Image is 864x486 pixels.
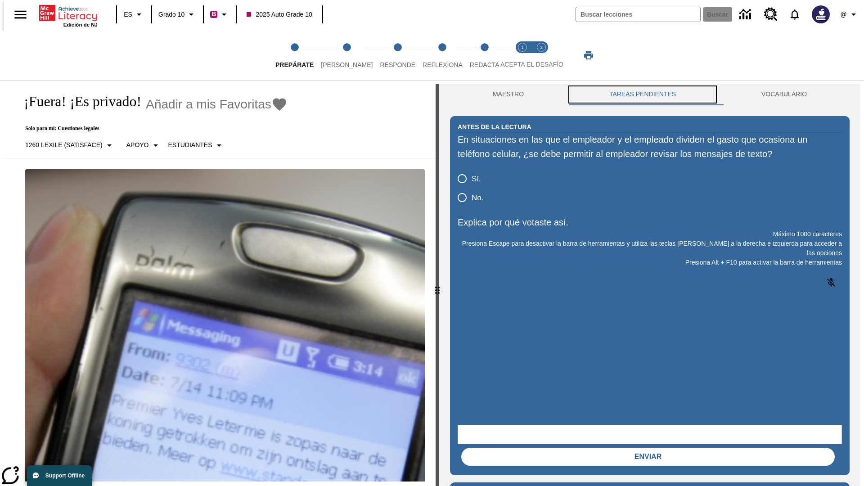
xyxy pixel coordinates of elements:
[423,61,463,68] span: Reflexiona
[439,84,860,486] div: activity
[123,137,165,153] button: Tipo de apoyo, Apoyo
[321,61,373,68] span: [PERSON_NAME]
[540,45,542,49] text: 2
[458,239,842,258] p: Presiona Escape para desactivar la barra de herramientas y utiliza las teclas [PERSON_NAME] a la ...
[373,31,423,80] button: Responde step 3 of 5
[207,6,233,22] button: Boost El color de la clase es rojo violeta. Cambiar el color de la clase.
[39,3,98,27] div: Portada
[567,84,719,105] button: TAREAS PENDIENTES
[27,465,92,486] button: Support Offline
[458,132,842,161] div: En situaciones en las que el empleador y el empleado dividen el gasto que ocasiona un teléfono ce...
[380,61,415,68] span: Responde
[275,61,314,68] span: Prepárate
[22,137,118,153] button: Seleccione Lexile, 1260 Lexile (Satisface)
[463,31,507,80] button: Redacta step 5 of 5
[247,10,312,19] span: 2025 Auto Grade 10
[25,140,103,150] p: 1260 Lexile (Satisface)
[4,7,131,15] body: Explica por qué votaste así. Máximo 1000 caracteres Presiona Alt + F10 para activar la barra de h...
[14,125,288,132] p: Solo para mí: Cuestiones legales
[500,61,563,68] span: ACEPTA EL DESAFÍO
[734,2,759,27] a: Centro de información
[820,272,842,293] button: Haga clic para activar la función de reconocimiento de voz
[783,3,806,26] a: Notificaciones
[14,93,141,110] h1: ¡Fuera! ¡Es privado!
[415,31,470,80] button: Reflexiona step 4 of 5
[126,140,149,150] p: Apoyo
[146,97,271,112] span: Añadir a mis Favoritas
[835,6,864,22] button: Perfil/Configuración
[472,192,483,204] span: No.
[574,47,603,63] button: Imprimir
[63,22,98,27] span: Edición de NJ
[458,122,531,132] h2: Antes de la lectura
[458,215,842,229] p: Explica por qué votaste así.
[158,10,184,19] span: Grado 10
[146,96,288,112] button: Añadir a mis Favoritas - ¡Fuera! ¡Es privado!
[120,6,148,22] button: Lenguaje: ES, Selecciona un idioma
[812,5,830,23] img: Avatar
[840,10,846,19] span: @
[450,84,567,105] button: Maestro
[719,84,850,105] button: VOCABULARIO
[450,84,850,105] div: Instructional Panel Tabs
[124,10,132,19] span: ES
[4,84,436,481] div: reading
[314,31,380,80] button: Lee step 2 of 5
[806,3,835,26] button: Escoja un nuevo avatar
[168,140,212,150] p: Estudiantes
[211,9,216,20] span: B
[458,258,842,267] p: Presiona Alt + F10 para activar la barra de herramientas
[759,2,783,27] a: Centro de recursos, Se abrirá en una pestaña nueva.
[268,31,321,80] button: Prepárate step 1 of 5
[458,229,842,239] p: Máximo 1000 caracteres
[155,6,200,22] button: Grado: Grado 10, Elige un grado
[472,173,481,185] span: Sí.
[7,1,34,28] button: Abrir el menú lateral
[528,31,554,80] button: Acepta el desafío contesta step 2 of 2
[576,7,700,22] input: Buscar campo
[458,169,490,207] div: poll
[165,137,228,153] button: Seleccionar estudiante
[521,45,523,49] text: 1
[436,84,439,486] div: Pulsa la tecla de intro o la barra espaciadora y luego presiona las flechas de derecha e izquierd...
[45,472,85,479] span: Support Offline
[509,31,535,80] button: Acepta el desafío lee step 1 of 2
[470,61,499,68] span: Redacta
[461,448,835,466] button: Enviar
